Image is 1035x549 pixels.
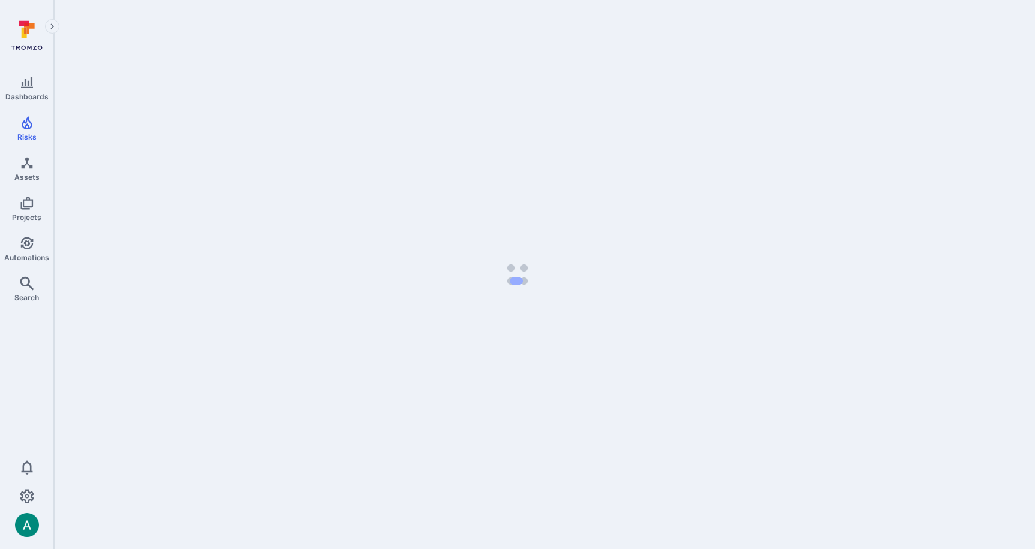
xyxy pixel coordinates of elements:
div: Arjan Dehar [15,513,39,537]
span: Search [14,293,39,302]
button: Expand navigation menu [45,19,59,34]
span: Projects [12,213,41,222]
span: Dashboards [5,92,49,101]
i: Expand navigation menu [48,22,56,32]
img: ACg8ocLSa5mPYBaXNx3eFu_EmspyJX0laNWN7cXOFirfQ7srZveEpg=s96-c [15,513,39,537]
span: Automations [4,253,49,262]
span: Assets [14,173,40,182]
span: Risks [17,132,37,141]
